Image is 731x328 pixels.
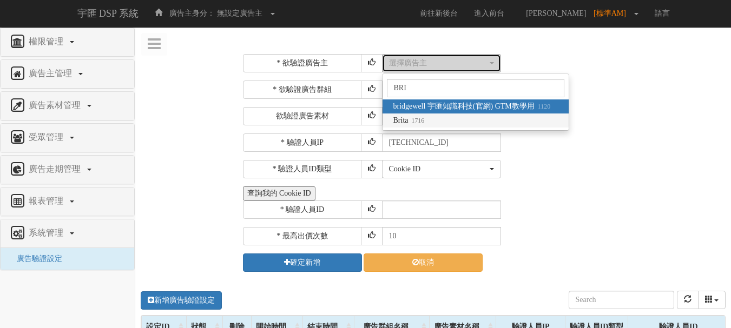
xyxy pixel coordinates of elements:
a: 受眾管理 [9,129,126,146]
button: 查詢我的 Cookie ID [243,186,315,200]
span: 權限管理 [26,37,69,46]
a: 系統管理 [9,225,126,242]
div: 選擇廣告主 [389,58,488,69]
div: Cookie ID [389,164,488,175]
span: 受眾管理 [26,132,69,142]
a: 廣告驗證設定 [9,255,62,263]
a: 取消 [364,253,483,272]
a: 廣告走期管理 [9,161,126,178]
small: 1120 [535,103,550,110]
button: refresh [677,291,699,309]
span: [PERSON_NAME] [521,9,591,17]
span: bridgewell 宇匯知識科技(官網) GTM教學用 [393,101,551,112]
div: Columns [698,291,726,309]
span: Brita [393,115,425,126]
a: 報表管理 [9,193,126,210]
span: 報表管理 [26,196,69,205]
button: 確定新增 [243,253,362,272]
span: 廣告素材管理 [26,101,86,110]
input: Search [569,291,674,309]
span: 廣告主管理 [26,69,77,78]
button: Cookie ID [382,160,501,178]
small: 1716 [409,117,425,124]
span: 廣告走期管理 [26,164,86,173]
span: [標準AM] [594,9,631,17]
span: 廣告主身分： [169,9,215,17]
button: columns [698,291,726,309]
a: 廣告素材管理 [9,97,126,115]
a: 新增廣告驗證設定 [141,291,222,310]
a: 權限管理 [9,34,126,51]
button: 選擇廣告主 [382,54,501,72]
span: 無設定廣告主 [217,9,262,17]
a: 廣告主管理 [9,65,126,83]
input: Search [387,79,564,97]
span: 系統管理 [26,228,69,237]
